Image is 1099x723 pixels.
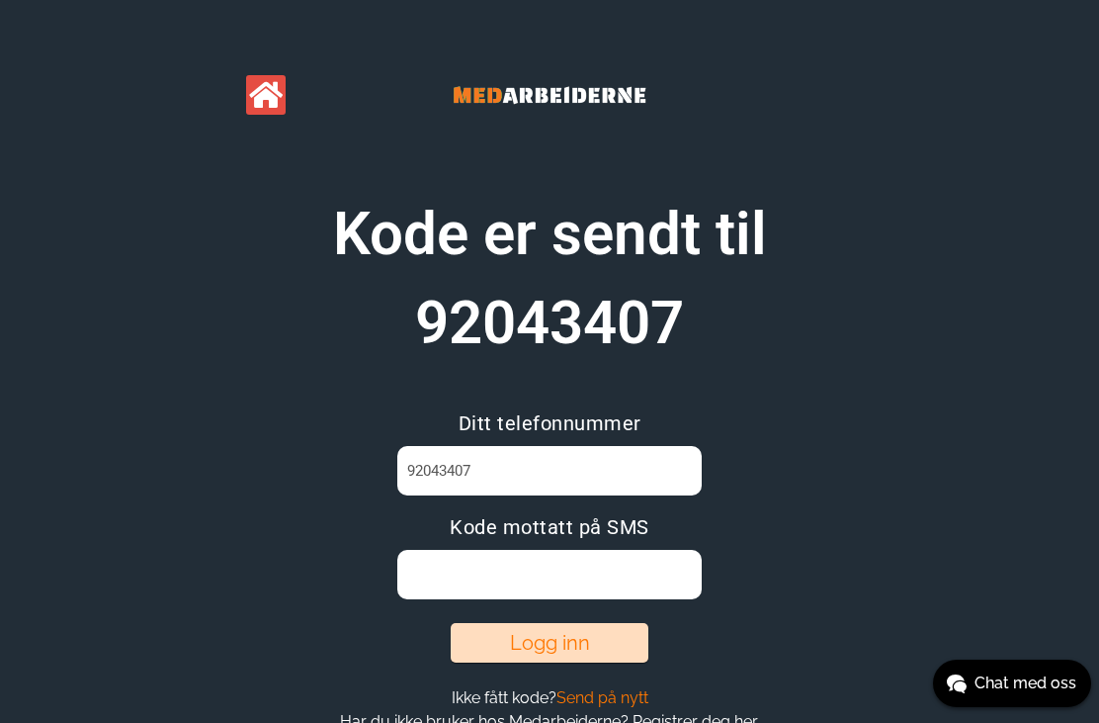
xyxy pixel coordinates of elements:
[459,411,641,435] span: Ditt telefonnummer
[401,59,698,131] img: Banner
[933,660,1091,707] button: Chat med oss
[974,672,1076,695] span: Chat med oss
[556,688,648,707] span: Send på nytt
[451,623,648,663] button: Logg inn
[450,515,649,539] span: Kode mottatt på SMS
[446,687,654,708] button: Ikke fått kode?Send på nytt
[302,190,797,368] h1: Kode er sendt til 92043407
